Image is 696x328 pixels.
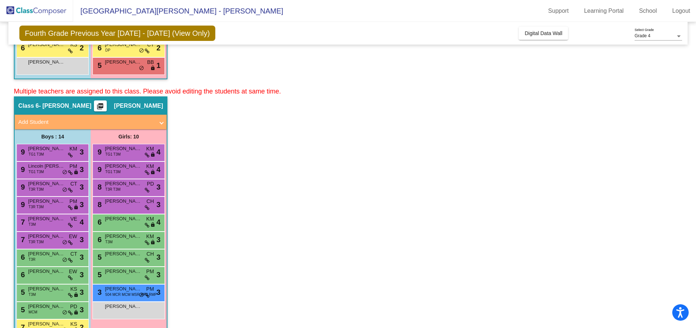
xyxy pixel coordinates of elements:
span: TG1 T3M [29,152,44,157]
span: KS [70,41,77,49]
span: [PERSON_NAME] [105,163,141,170]
span: [PERSON_NAME] [105,180,141,187]
mat-expansion-panel-header: Add Student [15,115,167,129]
span: 3 [156,234,160,245]
mat-icon: picture_as_pdf [96,103,105,113]
span: [PERSON_NAME] [28,215,65,222]
button: Digital Data Wall [519,27,568,40]
span: [PERSON_NAME] [28,320,65,328]
span: 3 [80,234,84,245]
span: 9 [19,183,25,191]
span: 3 [80,146,84,157]
span: 6 [96,236,102,244]
span: 3 [156,182,160,192]
span: 5 [96,61,102,69]
span: [PERSON_NAME] [105,250,141,258]
span: 5 [19,306,25,314]
span: KM [146,145,154,153]
span: TG1 T3M [105,169,121,175]
span: KS [70,320,77,328]
span: [PERSON_NAME] [105,145,141,152]
span: 2 [156,42,160,53]
span: 6 [96,44,102,52]
span: 5 [19,288,25,296]
span: lock [73,310,79,316]
span: [PERSON_NAME] [105,233,141,240]
span: lock [73,169,79,175]
span: 3 [80,287,84,298]
span: - [PERSON_NAME] [39,102,91,110]
span: [PERSON_NAME] [28,58,65,66]
span: PM [69,198,77,205]
span: 6 [19,271,25,279]
span: do_not_disturb_alt [139,292,144,298]
span: 8 [96,201,102,209]
span: T3R T3M [105,187,121,192]
span: T3R T3M [29,239,44,245]
mat-panel-title: Add Student [18,118,154,126]
span: do_not_disturb_alt [139,65,144,71]
span: do_not_disturb_alt [62,169,67,175]
span: [PERSON_NAME] [28,180,65,187]
span: T3M [105,239,113,245]
span: Fourth Grade Previous Year [DATE] - [DATE] (View Only) [19,26,215,41]
a: Logout [666,5,696,17]
span: PD [70,303,77,310]
span: [PERSON_NAME] [105,58,141,66]
span: 7 [19,218,25,226]
span: 3 [80,304,84,315]
span: CH [147,250,154,258]
span: 9 [96,165,102,173]
a: Support [542,5,575,17]
span: [PERSON_NAME] [28,145,65,152]
span: do_not_disturb_alt [62,240,67,245]
span: EW [69,233,77,240]
span: CT [70,180,77,188]
span: 5 [96,271,102,279]
span: [PERSON_NAME] [28,303,65,310]
span: [PERSON_NAME] [105,198,141,205]
span: T3M [29,222,36,227]
span: KM [69,145,77,153]
span: 2 [80,42,84,53]
span: [PERSON_NAME] [28,233,65,240]
span: 5 [96,253,102,261]
span: TG1 T3M [29,169,44,175]
span: T3M [29,292,36,297]
span: 6 [19,44,25,52]
span: 9 [19,201,25,209]
span: T3R [29,257,35,262]
a: Learning Portal [578,5,630,17]
span: Class 6 [18,102,39,110]
span: [PERSON_NAME] [105,215,141,222]
span: lock [150,169,155,175]
span: 3 [80,164,84,175]
span: BB [147,58,154,66]
span: do_not_disturb_alt [62,187,67,193]
span: MCM [29,309,37,315]
span: Digital Data Wall [525,30,562,36]
span: 8 [96,183,102,191]
span: 3 [80,182,84,192]
span: [PERSON_NAME] [114,102,163,110]
span: EW [69,268,77,275]
span: 9 [19,148,25,156]
span: 4 [156,217,160,228]
span: 9 [96,148,102,156]
span: 4 [156,146,160,157]
span: Lincoln [PERSON_NAME] [28,163,65,170]
span: KM [146,215,154,223]
a: School [633,5,663,17]
span: 3 [156,269,160,280]
span: KM [146,163,154,170]
span: KS [70,285,77,293]
span: TG1 T3M [105,152,121,157]
span: [PERSON_NAME] [28,285,65,293]
span: VE [70,215,77,223]
span: CT [70,250,77,258]
span: T3R T3M [29,204,44,210]
span: PD [147,180,154,188]
span: [PERSON_NAME] [105,285,141,293]
div: Boys : 14 [15,129,91,144]
span: 7 [19,236,25,244]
